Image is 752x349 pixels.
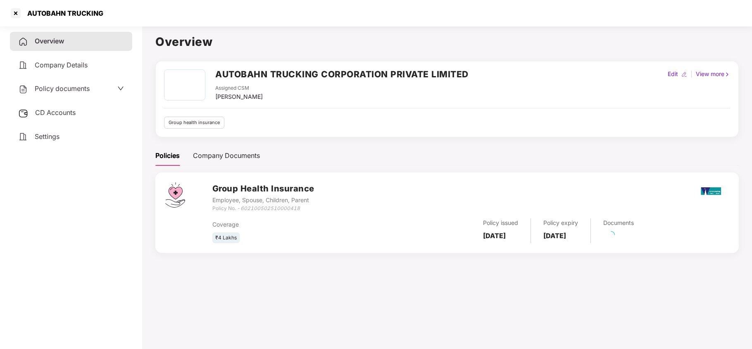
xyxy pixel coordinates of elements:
[35,84,90,93] span: Policy documents
[18,108,29,118] img: svg+xml;base64,PHN2ZyB3aWR0aD0iMjUiIGhlaWdodD0iMjQiIHZpZXdCb3g9IjAgMCAyNSAyNCIgZmlsbD0ibm9uZSIgeG...
[35,37,64,45] span: Overview
[18,60,28,70] img: svg+xml;base64,PHN2ZyB4bWxucz0iaHR0cDovL3d3dy53My5vcmcvMjAwMC9zdmciIHdpZHRoPSIyNCIgaGVpZ2h0PSIyNC...
[724,72,730,77] img: rightIcon
[483,218,518,227] div: Policy issued
[155,33,739,51] h1: Overview
[483,232,506,240] b: [DATE]
[164,117,224,129] div: Group health insurance
[215,92,263,101] div: [PERSON_NAME]
[607,231,615,239] span: loading
[18,84,28,94] img: svg+xml;base64,PHN2ZyB4bWxucz0iaHR0cDovL3d3dy53My5vcmcvMjAwMC9zdmciIHdpZHRoPSIyNCIgaGVpZ2h0PSIyNC...
[18,132,28,142] img: svg+xml;base64,PHN2ZyB4bWxucz0iaHR0cDovL3d3dy53My5vcmcvMjAwMC9zdmciIHdpZHRoPSIyNCIgaGVpZ2h0PSIyNC...
[165,182,185,208] img: svg+xml;base64,PHN2ZyB4bWxucz0iaHR0cDovL3d3dy53My5vcmcvMjAwMC9zdmciIHdpZHRoPSI0Ny43MTQiIGhlaWdodD...
[543,218,578,227] div: Policy expiry
[689,69,694,79] div: |
[215,84,263,92] div: Assigned CSM
[212,232,240,244] div: ₹4 Lakhs
[681,72,687,77] img: editIcon
[35,132,59,141] span: Settings
[155,151,180,161] div: Policies
[215,67,469,81] h2: AUTOBAHN TRUCKING CORPORATION PRIVATE LIMITED
[18,37,28,47] img: svg+xml;base64,PHN2ZyB4bWxucz0iaHR0cDovL3d3dy53My5vcmcvMjAwMC9zdmciIHdpZHRoPSIyNCIgaGVpZ2h0PSIyNC...
[701,181,721,201] img: nicl.png
[212,182,314,195] h3: Group Health Insurance
[666,69,680,79] div: Edit
[212,196,314,205] div: Employee, Spouse, Children, Parent
[117,85,124,92] span: down
[212,205,314,213] div: Policy No. -
[240,205,300,211] i: 602100502510000418
[603,218,634,227] div: Documents
[35,61,88,69] span: Company Details
[193,151,260,161] div: Company Documents
[35,108,76,117] span: CD Accounts
[212,220,385,229] div: Coverage
[543,232,566,240] b: [DATE]
[22,9,103,17] div: AUTOBAHN TRUCKING
[694,69,732,79] div: View more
